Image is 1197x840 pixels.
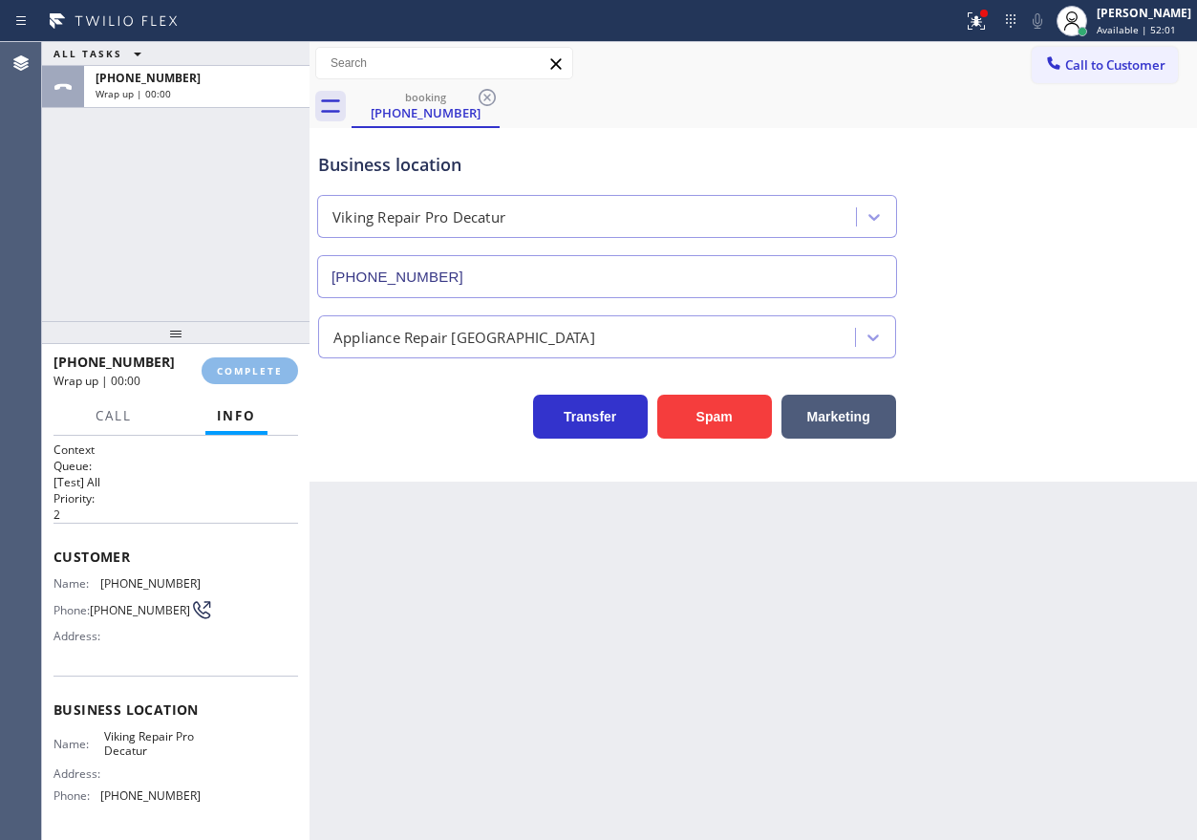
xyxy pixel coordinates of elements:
[353,90,498,104] div: booking
[53,474,298,490] p: [Test] All
[53,353,175,371] span: [PHONE_NUMBER]
[96,70,201,86] span: [PHONE_NUMBER]
[53,700,298,719] span: Business location
[100,788,201,803] span: [PHONE_NUMBER]
[53,490,298,506] h2: Priority:
[53,47,122,60] span: ALL TASKS
[317,255,897,298] input: Phone Number
[781,395,896,439] button: Marketing
[96,407,132,424] span: Call
[533,395,648,439] button: Transfer
[202,357,298,384] button: COMPLETE
[657,395,772,439] button: Spam
[53,603,90,617] span: Phone:
[53,506,298,523] p: 2
[53,629,104,643] span: Address:
[53,442,298,458] h1: Context
[96,87,171,100] span: Wrap up | 00:00
[316,48,572,78] input: Search
[42,42,160,65] button: ALL TASKS
[1032,47,1178,83] button: Call to Customer
[53,458,298,474] h2: Queue:
[53,576,100,591] span: Name:
[332,206,505,228] div: Viking Repair Pro Decatur
[217,407,256,424] span: Info
[1024,8,1051,34] button: Mute
[353,85,498,126] div: (678) 426-9132
[333,326,595,348] div: Appliance Repair [GEOGRAPHIC_DATA]
[1097,5,1191,21] div: [PERSON_NAME]
[100,576,201,591] span: [PHONE_NUMBER]
[353,104,498,121] div: [PHONE_NUMBER]
[53,373,140,389] span: Wrap up | 00:00
[1065,56,1165,74] span: Call to Customer
[84,398,143,435] button: Call
[53,766,104,781] span: Address:
[217,364,283,377] span: COMPLETE
[90,603,190,617] span: [PHONE_NUMBER]
[53,788,100,803] span: Phone:
[1097,23,1176,36] span: Available | 52:01
[53,548,298,566] span: Customer
[53,737,104,751] span: Name:
[205,398,267,435] button: Info
[318,152,896,178] div: Business location
[104,729,200,759] span: Viking Repair Pro Decatur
